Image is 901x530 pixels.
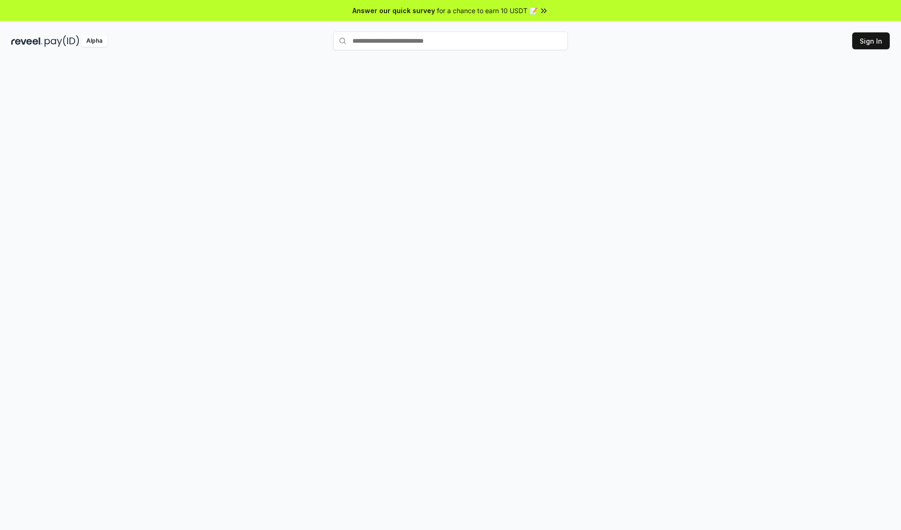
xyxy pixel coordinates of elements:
img: pay_id [45,35,79,47]
span: for a chance to earn 10 USDT 📝 [437,6,537,15]
img: reveel_dark [11,35,43,47]
div: Alpha [81,35,107,47]
button: Sign In [852,32,890,49]
span: Answer our quick survey [352,6,435,15]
